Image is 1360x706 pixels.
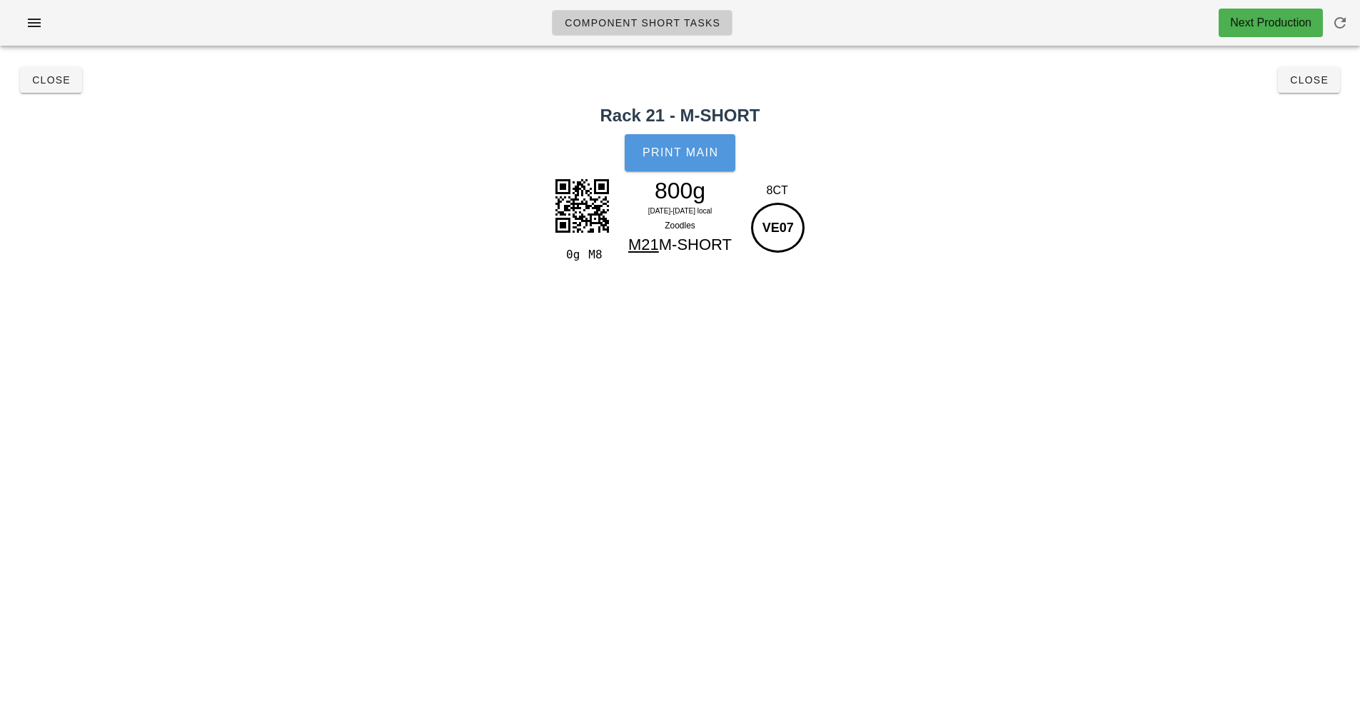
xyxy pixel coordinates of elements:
[546,170,618,241] img: FJ4rfVsvUeYsuZHCiEgFSyQJLJhExBJNtGPqMoeg7BgcQ81tQBly8mFjwyDpMYrB8CfLVvCAGMhJACpFTIOzDtpg4SEpnYGzy...
[625,134,735,171] button: Print Main
[1230,14,1311,31] div: Next Production
[9,103,1351,128] h2: Rack 21 - M-SHORT
[747,182,807,199] div: 8CT
[751,203,805,253] div: VE07
[583,246,612,264] div: M8
[31,74,71,86] span: Close
[553,246,583,264] div: 0g
[628,236,659,253] span: M21
[20,67,82,93] button: Close
[1278,67,1340,93] button: Close
[659,236,732,253] span: M-SHORT
[618,180,742,201] div: 800g
[648,207,712,215] span: [DATE]-[DATE] local
[564,17,720,29] span: Component Short Tasks
[618,218,742,233] div: Zoodles
[552,10,732,36] a: Component Short Tasks
[1289,74,1329,86] span: Close
[642,146,719,159] span: Print Main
